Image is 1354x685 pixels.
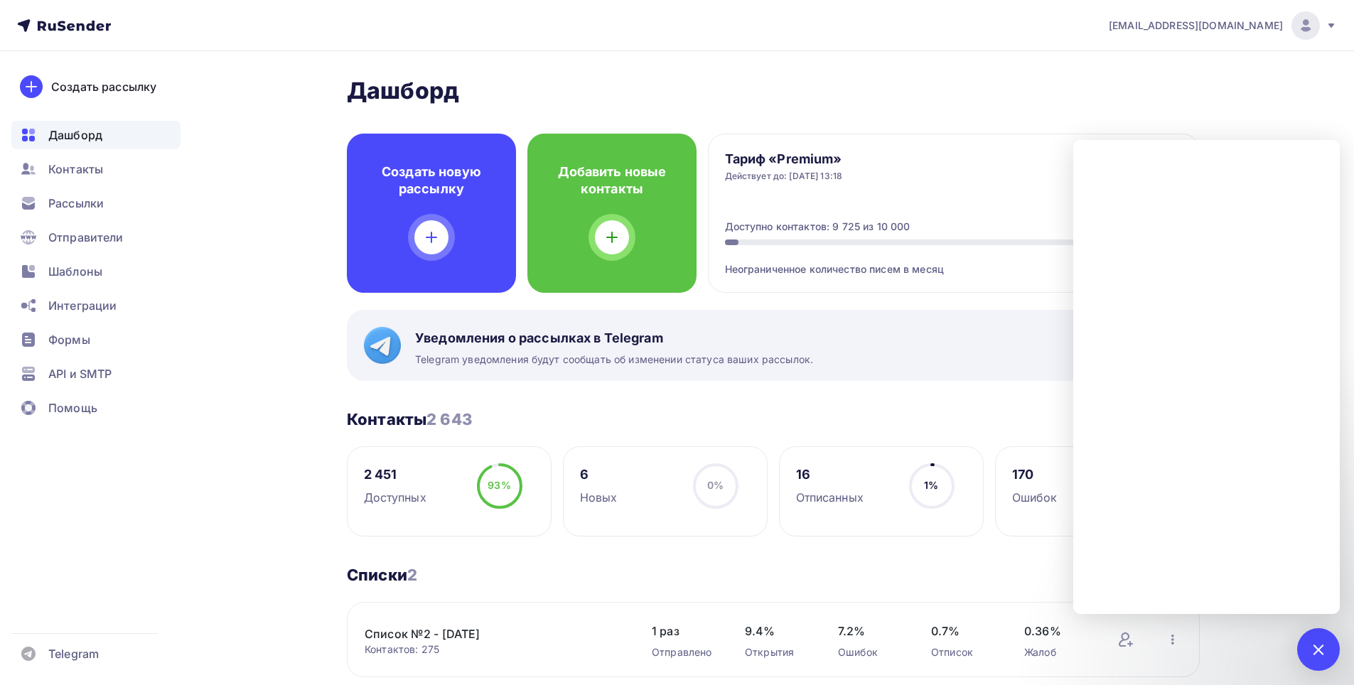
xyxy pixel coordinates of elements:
span: 0% [707,479,724,491]
div: Неограниченное количество писем в месяц [725,245,1183,276]
span: [EMAIL_ADDRESS][DOMAIN_NAME] [1109,18,1283,33]
span: 2 643 [426,410,472,428]
a: Список №2 - [DATE] [365,625,606,642]
h3: Списки [347,565,417,585]
span: Дашборд [48,126,102,144]
div: Новых [580,489,618,506]
h4: Создать новую рассылку [370,163,493,198]
span: 0.7% [931,622,996,640]
div: 16 [796,466,864,483]
a: Рассылки [11,189,181,217]
h3: Контакты [347,409,472,429]
span: Рассылки [48,195,104,212]
a: Шаблоны [11,257,181,286]
div: Ошибок [1012,489,1058,506]
a: Отправители [11,223,181,252]
span: Telegram [48,645,99,662]
div: Контактов: 275 [365,642,623,657]
span: Помощь [48,399,97,416]
span: Шаблоны [48,263,102,280]
span: 1% [924,479,938,491]
a: Формы [11,325,181,354]
span: Контакты [48,161,103,178]
span: 1 раз [652,622,716,640]
span: API и SMTP [48,365,112,382]
div: Отписок [931,645,996,659]
span: 93% [488,479,510,491]
span: 7.2% [838,622,903,640]
div: Доступных [364,489,426,506]
div: 2 451 [364,466,426,483]
span: Формы [48,331,90,348]
div: Жалоб [1024,645,1089,659]
div: 6 [580,466,618,483]
div: Отписанных [796,489,864,506]
span: Интеграции [48,297,117,314]
div: Создать рассылку [51,78,156,95]
h4: Тариф «Premium» [725,151,843,168]
a: Дашборд [11,121,181,149]
span: 0.36% [1024,622,1089,640]
div: Действует до: [DATE] 13:18 [725,171,843,182]
span: Telegram уведомления будут сообщать об изменении статуса ваших рассылок. [415,352,813,367]
span: Уведомления о рассылках в Telegram [415,330,813,347]
span: 9.4% [745,622,810,640]
div: Открытия [745,645,810,659]
div: Ошибок [838,645,903,659]
a: [EMAIL_ADDRESS][DOMAIN_NAME] [1109,11,1337,40]
div: Доступно контактов: 9 725 из 10 000 [725,220,910,234]
a: Контакты [11,155,181,183]
div: Отправлено [652,645,716,659]
h2: Дашборд [347,77,1200,105]
span: 2 [407,566,417,584]
div: 170 [1012,466,1058,483]
h4: Добавить новые контакты [550,163,674,198]
span: Отправители [48,229,124,246]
